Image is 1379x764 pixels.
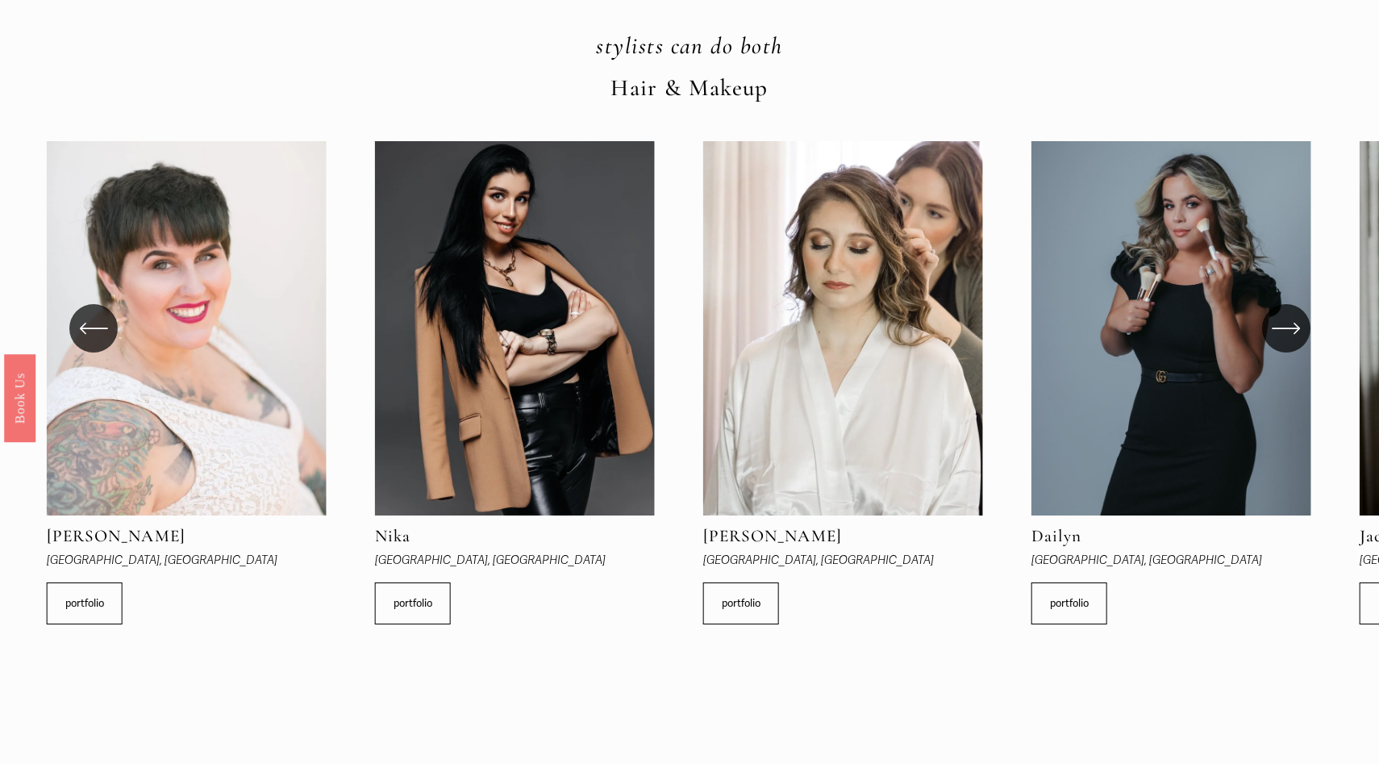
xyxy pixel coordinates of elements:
[1262,304,1310,353] button: Next
[375,582,451,624] a: portfolio
[47,582,123,624] a: portfolio
[69,304,118,353] button: Previous
[703,582,779,624] a: portfolio
[1031,582,1107,624] a: portfolio
[596,31,782,60] em: stylists can do both
[41,67,1337,109] p: Hair & Makeup
[4,353,35,441] a: Book Us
